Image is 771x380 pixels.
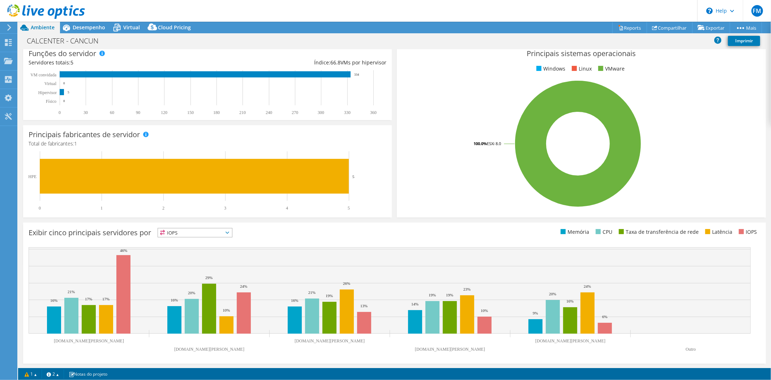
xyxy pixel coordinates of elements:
[728,36,760,46] a: Imprimir
[411,302,419,306] text: 14%
[706,8,713,14] svg: \n
[344,110,351,115] text: 330
[737,228,757,236] li: IOPS
[240,284,247,288] text: 24%
[352,174,355,179] text: 5
[29,59,207,67] div: Servidores totais:
[692,22,730,33] a: Exportar
[68,290,75,294] text: 21%
[29,140,386,148] h4: Total de fabricantes:
[23,37,110,45] h1: CALCENTER - CANCUN
[188,291,195,295] text: 20%
[703,228,732,236] li: Latência
[617,228,699,236] li: Taxa de transferência de rede
[171,298,178,302] text: 16%
[68,90,69,94] text: 5
[535,338,605,343] text: [DOMAIN_NAME][PERSON_NAME]
[73,24,105,31] span: Desempenho
[402,50,760,58] h3: Principais sistemas operacionais
[29,131,140,139] h3: Principais fabricantes de servidor
[85,297,92,301] text: 17%
[308,290,316,295] text: 21%
[266,110,272,115] text: 240
[205,275,213,280] text: 29%
[295,338,365,343] text: [DOMAIN_NAME][PERSON_NAME]
[110,110,114,115] text: 60
[318,110,324,115] text: 300
[100,206,103,211] text: 1
[686,347,696,352] text: Outro
[463,287,471,291] text: 23%
[326,294,333,298] text: 19%
[370,110,377,115] text: 360
[481,308,488,313] text: 10%
[102,297,110,301] text: 17%
[559,228,589,236] li: Memória
[63,99,65,103] text: 0
[594,228,612,236] li: CPU
[38,90,57,95] text: Hipervisor
[42,370,64,379] a: 2
[44,81,57,86] text: Virtual
[207,59,386,67] div: Índice: VMs por hipervisor
[612,22,647,33] a: Reports
[174,347,244,352] text: [DOMAIN_NAME][PERSON_NAME]
[30,72,56,77] text: VM convidada
[360,304,368,308] text: 13%
[348,206,350,211] text: 5
[330,59,340,66] span: 66.8
[751,5,763,17] span: FM
[730,22,762,33] a: Mais
[343,281,350,286] text: 26%
[158,24,191,31] span: Cloud Pricing
[584,284,591,288] text: 24%
[64,370,112,379] a: Notas do projeto
[120,248,127,253] text: 46%
[50,298,57,303] text: 16%
[533,311,538,315] text: 9%
[83,110,88,115] text: 30
[291,298,298,303] text: 16%
[570,65,592,73] li: Linux
[161,110,167,115] text: 120
[46,99,56,104] tspan: Físico
[136,110,140,115] text: 90
[70,59,73,66] span: 5
[123,24,140,31] span: Virtual
[54,338,124,343] text: [DOMAIN_NAME][PERSON_NAME]
[213,110,220,115] text: 180
[29,50,96,58] h3: Funções do servidor
[28,174,37,179] text: HPE
[354,73,359,76] text: 334
[39,206,41,211] text: 0
[74,140,77,147] span: 1
[31,24,55,31] span: Ambiente
[566,299,574,303] text: 16%
[224,206,226,211] text: 3
[223,308,230,312] text: 10%
[429,293,436,297] text: 19%
[158,228,232,237] span: IOPS
[415,347,485,352] text: [DOMAIN_NAME][PERSON_NAME]
[286,206,288,211] text: 4
[474,141,487,146] tspan: 100.0%
[292,110,298,115] text: 270
[487,141,501,146] tspan: ESXi 8.0
[162,206,164,211] text: 2
[187,110,194,115] text: 150
[59,110,61,115] text: 0
[647,22,693,33] a: Compartilhar
[239,110,246,115] text: 210
[446,293,453,297] text: 19%
[20,370,42,379] a: 1
[535,65,565,73] li: Windows
[596,65,625,73] li: VMware
[63,81,65,85] text: 0
[602,314,608,319] text: 6%
[549,292,556,296] text: 20%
